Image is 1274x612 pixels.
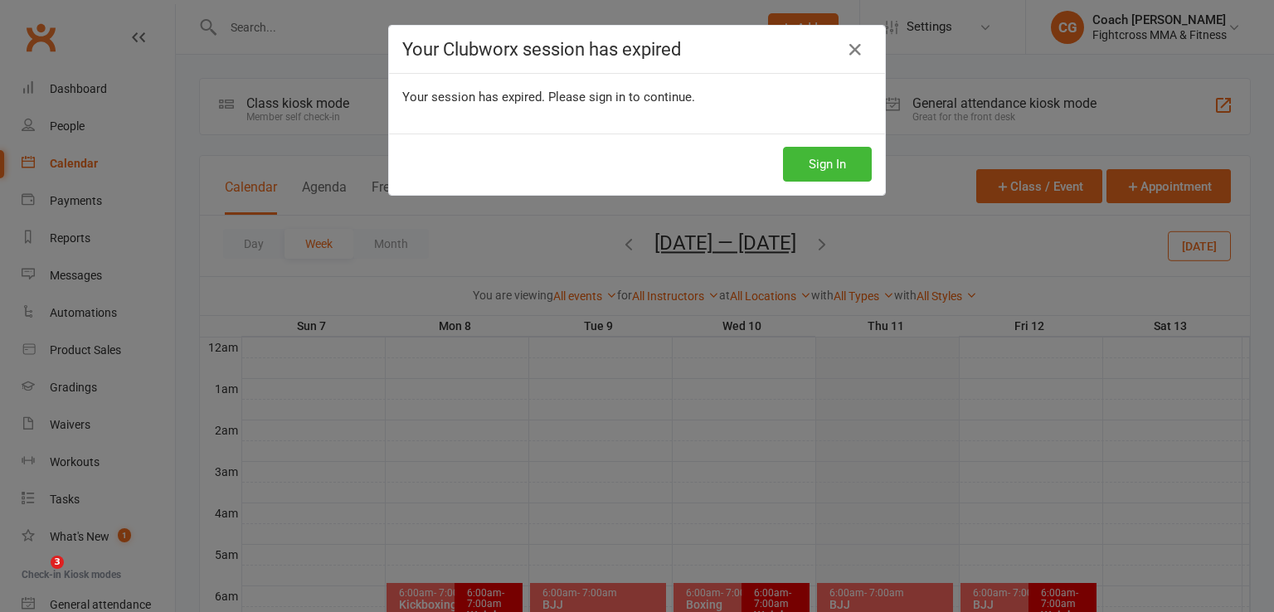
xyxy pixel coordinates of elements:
iframe: Intercom live chat [17,556,56,595]
span: 3 [51,556,64,569]
h4: Your Clubworx session has expired [402,39,872,60]
span: Your session has expired. Please sign in to continue. [402,90,695,104]
button: Sign In [783,147,872,182]
a: Close [842,36,868,63]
